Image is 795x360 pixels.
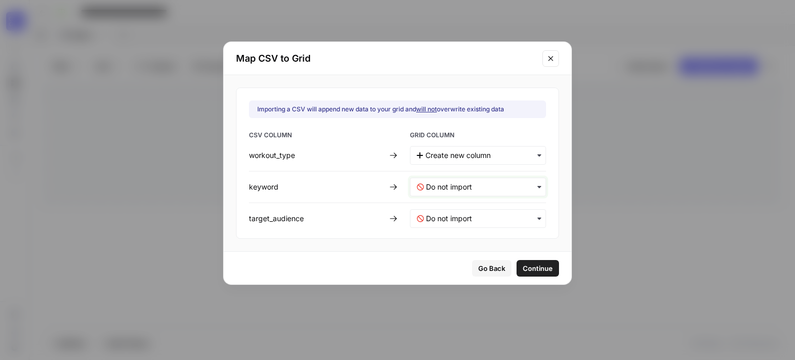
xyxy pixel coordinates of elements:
h2: Map CSV to Grid [236,51,536,66]
button: Continue [517,260,559,277]
input: Do not import [426,182,539,192]
div: keyword [249,182,385,192]
span: Continue [523,263,553,273]
button: Go Back [472,260,511,277]
button: Close modal [542,50,559,67]
span: Go Back [478,263,505,273]
div: target_audience [249,213,385,224]
div: workout_type [249,150,385,161]
span: CSV COLUMN [249,131,385,142]
div: Importing a CSV will append new data to your grid and overwrite existing data [257,105,504,114]
u: will not [416,105,437,113]
input: Create new column [425,150,539,161]
span: GRID COLUMN [410,131,546,142]
input: Do not import [426,213,539,224]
